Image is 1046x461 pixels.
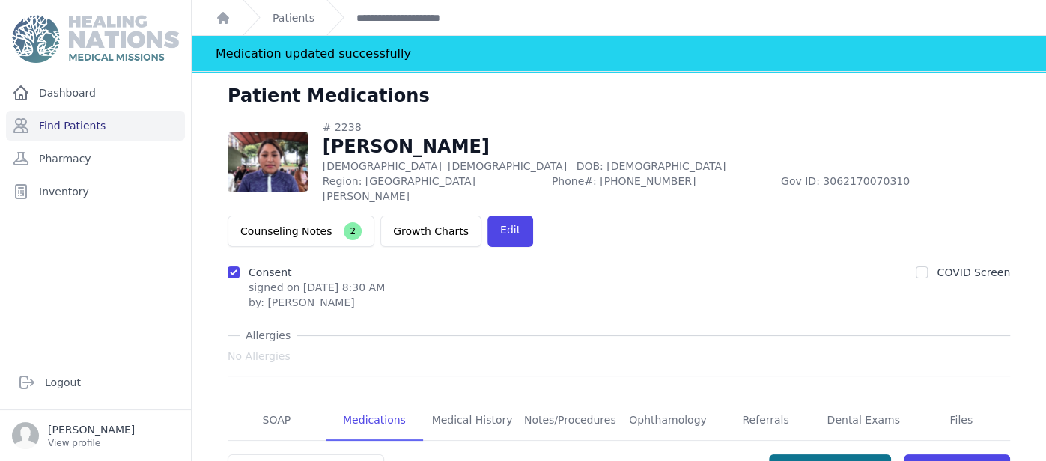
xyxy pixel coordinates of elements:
[448,160,567,172] span: [DEMOGRAPHIC_DATA]
[323,120,1010,135] div: # 2238
[815,400,913,441] a: Dental Exams
[6,111,185,141] a: Find Patients
[323,174,543,204] span: Region: [GEOGRAPHIC_DATA][PERSON_NAME]
[228,84,430,108] h1: Patient Medications
[6,78,185,108] a: Dashboard
[423,400,521,441] a: Medical History
[552,174,772,204] span: Phone#: [PHONE_NUMBER]
[487,216,533,247] a: Edit
[249,280,385,295] p: signed on [DATE] 8:30 AM
[937,266,1010,278] label: COVID Screen
[326,400,424,441] a: Medications
[323,135,1010,159] h1: [PERSON_NAME]
[619,400,717,441] a: Ophthamology
[344,222,362,240] span: 2
[12,422,179,449] a: [PERSON_NAME] View profile
[521,400,619,441] a: Notes/Procedures
[576,160,726,172] span: DOB: [DEMOGRAPHIC_DATA]
[12,15,178,63] img: Medical Missions EMR
[216,36,411,71] div: Medication updated successfully
[717,400,815,441] a: Referrals
[228,400,326,441] a: SOAP
[228,349,291,364] span: No Allergies
[6,144,185,174] a: Pharmacy
[380,216,481,247] a: Growth Charts
[249,266,291,278] label: Consent
[48,437,135,449] p: View profile
[228,132,308,192] img: KsAja+gAAACV0RVh0ZGF0ZTpjcmVhdGUAMjAyNC0wNi0yMFQxNTo1MDoyOSswMDowMD8X0q8AAAAldEVYdGRhdGU6bW9kaWZ5...
[12,367,179,397] a: Logout
[249,295,385,310] div: by: [PERSON_NAME]
[323,159,1010,174] p: [DEMOGRAPHIC_DATA]
[781,174,1010,204] span: Gov ID: 3062170070310
[228,400,1010,441] nav: Tabs
[240,328,297,343] span: Allergies
[48,422,135,437] p: [PERSON_NAME]
[912,400,1010,441] a: Files
[273,10,314,25] a: Patients
[228,216,374,247] button: Counseling Notes2
[6,177,185,207] a: Inventory
[192,36,1046,72] div: Notification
